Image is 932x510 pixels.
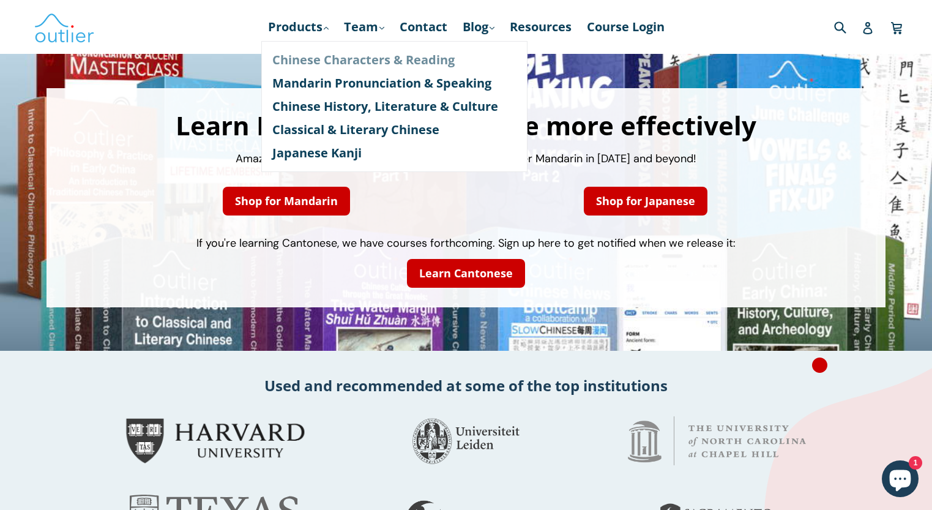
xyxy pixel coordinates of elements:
[504,16,578,38] a: Resources
[831,14,865,39] input: Search
[272,95,516,118] a: Chinese History, Literature & Culture
[59,113,873,138] h1: Learn Mandarin or Japanese more effectively
[262,16,335,38] a: Products
[272,118,516,141] a: Classical & Literary Chinese
[272,72,516,95] a: Mandarin Pronunciation & Speaking
[272,48,516,72] a: Chinese Characters & Reading
[223,187,350,216] a: Shop for Mandarin
[581,16,671,38] a: Course Login
[457,16,501,38] a: Blog
[236,151,696,166] span: Amazing courses and course packages to help you master Mandarin in [DATE] and beyond!
[196,236,736,250] span: If you're learning Cantonese, we have courses forthcoming. Sign up here to get notified when we r...
[338,16,390,38] a: Team
[407,259,525,288] a: Learn Cantonese
[393,16,453,38] a: Contact
[584,187,707,216] a: Shop for Japanese
[878,460,922,500] inbox-online-store-chat: Shopify online store chat
[272,141,516,165] a: Japanese Kanji
[34,9,95,45] img: Outlier Linguistics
